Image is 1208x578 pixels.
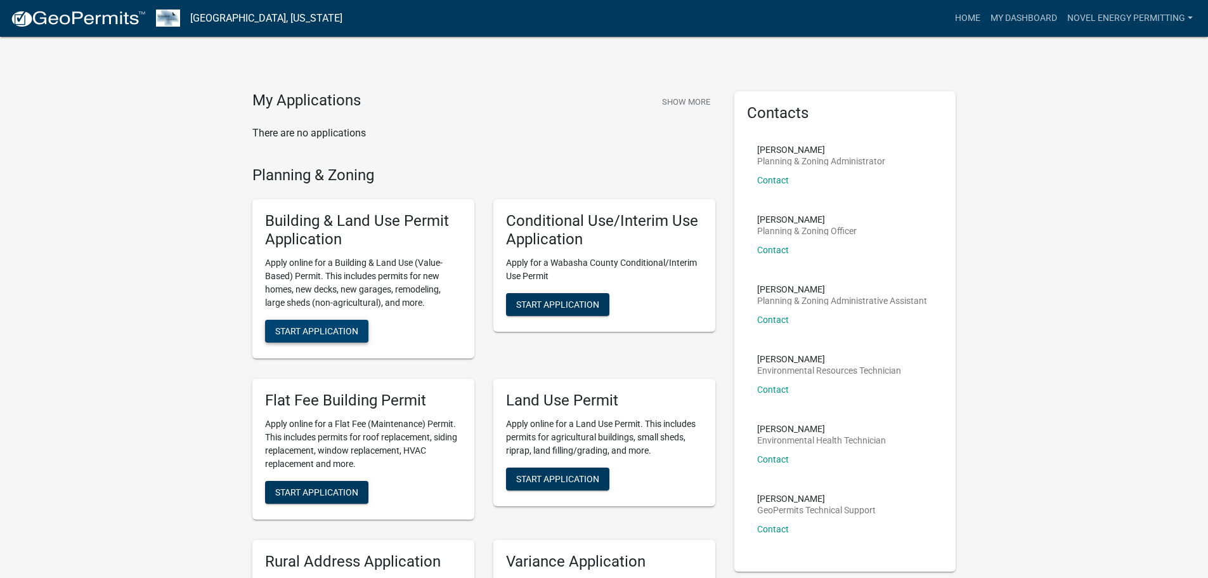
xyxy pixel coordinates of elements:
button: Start Application [265,320,368,343]
span: Start Application [275,325,358,336]
p: [PERSON_NAME] [757,215,857,224]
h5: Flat Fee Building Permit [265,391,462,410]
h5: Building & Land Use Permit Application [265,212,462,249]
h5: Conditional Use/Interim Use Application [506,212,703,249]
a: Contact [757,315,789,325]
p: Apply online for a Flat Fee (Maintenance) Permit. This includes permits for roof replacement, sid... [265,417,462,471]
span: Start Application [275,487,358,497]
p: Apply online for a Building & Land Use (Value-Based) Permit. This includes permits for new homes,... [265,256,462,310]
button: Start Application [506,468,609,490]
a: Contact [757,245,789,255]
p: GeoPermits Technical Support [757,506,876,515]
a: My Dashboard [985,6,1062,30]
p: [PERSON_NAME] [757,285,927,294]
h5: Variance Application [506,553,703,571]
button: Show More [657,91,715,112]
h5: Land Use Permit [506,391,703,410]
p: [PERSON_NAME] [757,494,876,503]
a: Contact [757,454,789,464]
p: Apply online for a Land Use Permit. This includes permits for agricultural buildings, small sheds... [506,417,703,457]
span: Start Application [516,473,599,483]
button: Start Application [506,293,609,316]
p: [PERSON_NAME] [757,145,885,154]
a: [GEOGRAPHIC_DATA], [US_STATE] [190,8,342,29]
a: Novel Energy Permitting [1062,6,1198,30]
h4: Planning & Zoning [252,166,715,185]
a: Contact [757,175,789,185]
a: Home [950,6,985,30]
p: Environmental Health Technician [757,436,886,445]
a: Contact [757,524,789,534]
p: Apply for a Wabasha County Conditional/Interim Use Permit [506,256,703,283]
button: Start Application [265,481,368,504]
span: Start Application [516,299,599,309]
p: Planning & Zoning Administrative Assistant [757,296,927,305]
p: Planning & Zoning Officer [757,227,857,235]
h5: Contacts [747,104,944,122]
p: [PERSON_NAME] [757,355,901,364]
h5: Rural Address Application [265,553,462,571]
p: Planning & Zoning Administrator [757,157,885,166]
img: Wabasha County, Minnesota [156,10,180,27]
p: Environmental Resources Technician [757,366,901,375]
p: There are no applications [252,126,715,141]
h4: My Applications [252,91,361,110]
p: [PERSON_NAME] [757,424,886,433]
a: Contact [757,384,789,395]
